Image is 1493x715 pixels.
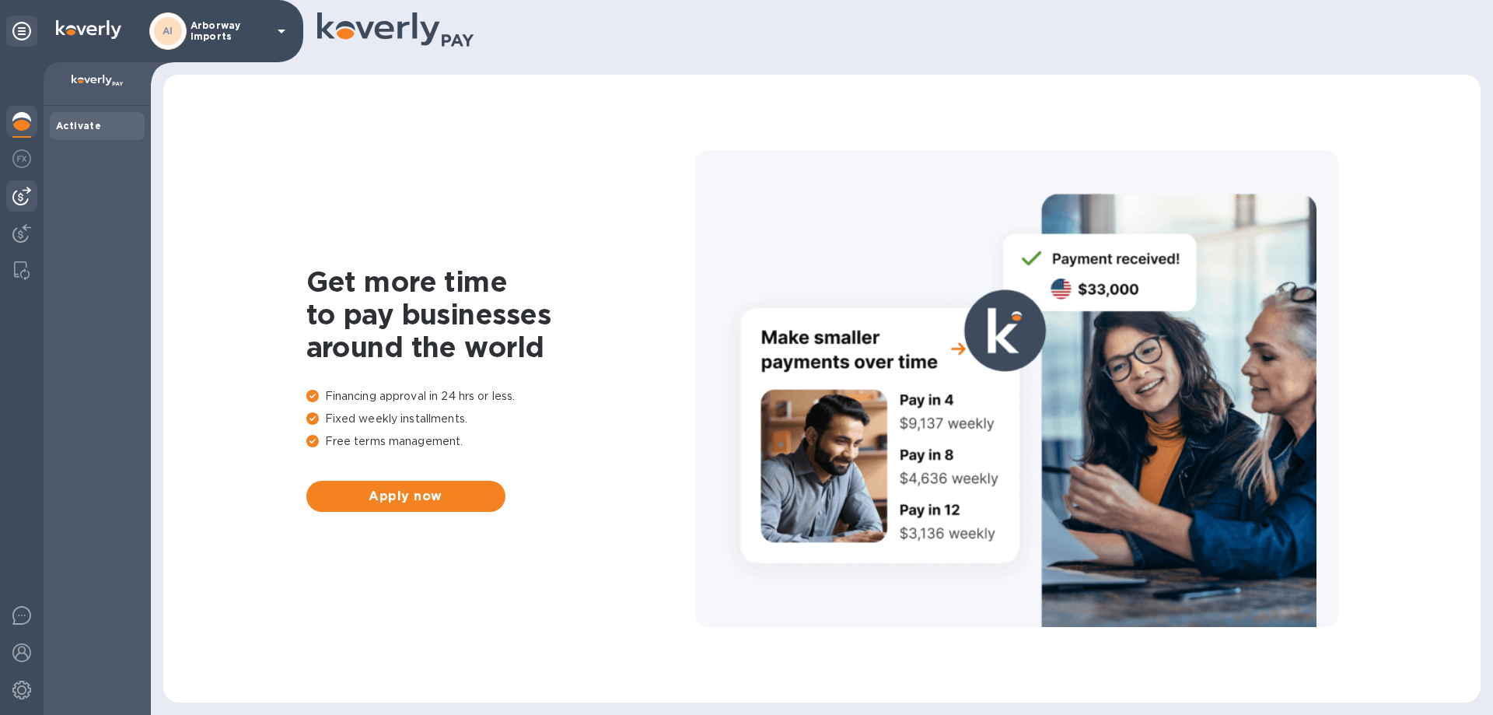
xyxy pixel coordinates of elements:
button: Apply now [306,481,505,512]
p: Arborway Imports [191,20,268,42]
div: Unpin categories [6,16,37,47]
p: Free terms management. [306,433,695,450]
p: Fixed weekly installments. [306,411,695,427]
span: Apply now [319,487,493,506]
b: AI [163,25,173,37]
b: Activate [56,120,101,131]
img: Logo [56,20,121,39]
p: Financing approval in 24 hrs or less. [306,388,695,405]
h1: Get more time to pay businesses around the world [306,265,695,363]
img: Foreign exchange [12,149,31,168]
